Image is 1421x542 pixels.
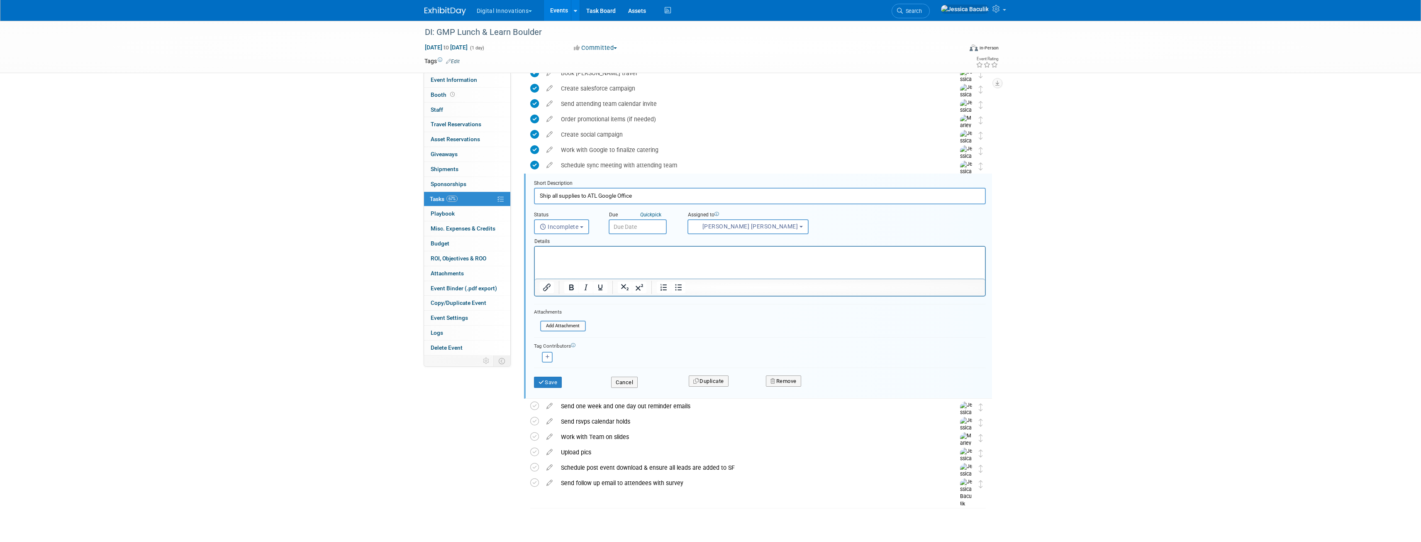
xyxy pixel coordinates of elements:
span: Giveaways [431,151,458,157]
img: Jessica Baculik [960,161,973,190]
span: Attachments [431,270,464,277]
span: Travel Reservations [431,121,481,128]
a: Edit [446,59,460,64]
img: Jessica Baculik [960,417,973,446]
span: [DATE] [DATE] [424,44,468,51]
div: Create social campaign [557,128,943,142]
button: Italic [579,282,593,293]
img: Jessica Baculik [960,448,973,477]
div: Assigned to [687,211,791,219]
input: Name of task or a short description [534,188,986,204]
a: Tasks67% [424,192,510,206]
a: Shipments [424,162,510,177]
i: Move task [979,162,983,170]
button: Insert/edit link [540,282,554,293]
a: Delete Event [424,341,510,355]
a: Asset Reservations [424,132,510,147]
div: Schedule post event download & ensure all leads are added to SF [557,461,943,475]
div: Send one week and one day out reminder emails [557,399,943,413]
div: Attachments [534,309,586,316]
i: Move task [979,147,983,155]
i: Move task [979,132,983,140]
div: DI: GMP Lunch & Learn Boulder [422,25,950,40]
a: Travel Reservations [424,117,510,132]
i: Move task [979,70,983,78]
div: Send rsvps calendar holds [557,414,943,429]
span: Booth not reserved yet [448,91,456,98]
span: Sponsorships [431,181,466,187]
button: Superscript [632,282,646,293]
a: edit [542,85,557,92]
a: Attachments [424,266,510,281]
a: Misc. Expenses & Credits [424,221,510,236]
img: Marley Smith [960,432,973,462]
a: Giveaways [424,147,510,162]
span: Playbook [431,210,455,217]
img: Jessica Baculik [960,84,973,113]
button: Bold [564,282,578,293]
button: Remove [766,375,801,387]
button: [PERSON_NAME] [PERSON_NAME] [687,219,809,234]
span: Booth [431,91,456,98]
i: Move task [979,434,983,442]
a: Playbook [424,206,510,221]
span: Budget [431,240,449,247]
div: Send attending team calendar invite [557,97,943,111]
div: Due [609,211,675,219]
a: Booth [424,88,510,102]
span: Asset Reservations [431,136,480,142]
span: 67% [446,196,458,202]
button: Numbered list [657,282,671,293]
a: edit [542,433,557,441]
td: Personalize Event Tab Strip [479,356,494,366]
span: Misc. Expenses & Credits [431,225,495,232]
div: Send follow up email to attendees with survey [557,476,943,490]
a: Event Binder (.pdf export) [424,281,510,296]
a: edit [542,418,557,425]
img: Jessica Baculik [960,145,973,175]
a: Budget [424,236,510,251]
a: Search [892,4,930,18]
div: Event Rating [976,57,998,61]
span: Shipments [431,166,458,172]
span: Event Binder (.pdf export) [431,285,497,292]
span: (1 day) [469,45,484,51]
i: Move task [979,465,983,473]
a: edit [542,479,557,487]
button: Subscript [618,282,632,293]
div: Create salesforce campaign [557,81,943,96]
span: to [442,44,450,51]
div: Tag Contributors [534,341,986,350]
i: Move task [979,480,983,488]
a: edit [542,162,557,169]
i: Move task [979,419,983,427]
img: ExhibitDay [424,7,466,15]
img: Jessica Baculik [941,5,989,14]
span: Event Information [431,76,477,83]
img: Jessica Baculik [960,130,973,159]
a: edit [542,100,557,108]
iframe: Rich Text Area [535,247,985,279]
a: Event Information [424,73,510,87]
a: Logs [424,326,510,340]
i: Move task [979,101,983,109]
span: Copy/Duplicate Event [431,299,486,306]
div: Work with Team on slides [557,430,943,444]
a: edit [542,464,557,471]
img: Marley Smith [960,115,973,144]
button: Save [534,377,562,388]
button: Incomplete [534,219,589,234]
div: Work with Google to finalize catering [557,143,943,157]
a: Event Settings [424,311,510,325]
i: Move task [979,403,983,411]
img: Jessica Baculik [960,478,973,508]
div: Order promotional items (if needed) [557,112,943,126]
span: Logs [431,329,443,336]
span: Staff [431,106,443,113]
button: Bullet list [671,282,685,293]
span: Incomplete [540,223,579,230]
span: Search [903,8,922,14]
i: Quick [640,212,652,218]
button: Cancel [611,377,638,388]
